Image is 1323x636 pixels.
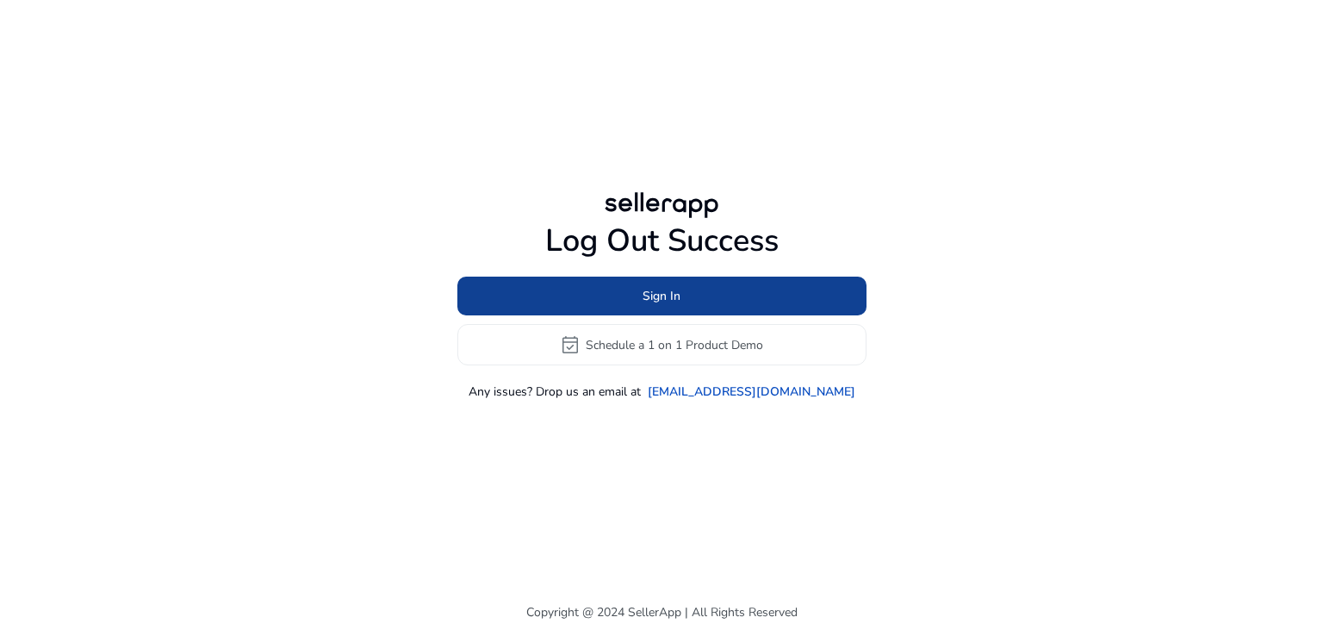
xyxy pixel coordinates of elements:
h1: Log Out Success [457,222,866,259]
span: Sign In [643,287,680,305]
button: Sign In [457,277,866,315]
span: event_available [560,334,581,355]
button: event_availableSchedule a 1 on 1 Product Demo [457,324,866,365]
p: Any issues? Drop us an email at [469,383,641,401]
a: [EMAIL_ADDRESS][DOMAIN_NAME] [648,383,855,401]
